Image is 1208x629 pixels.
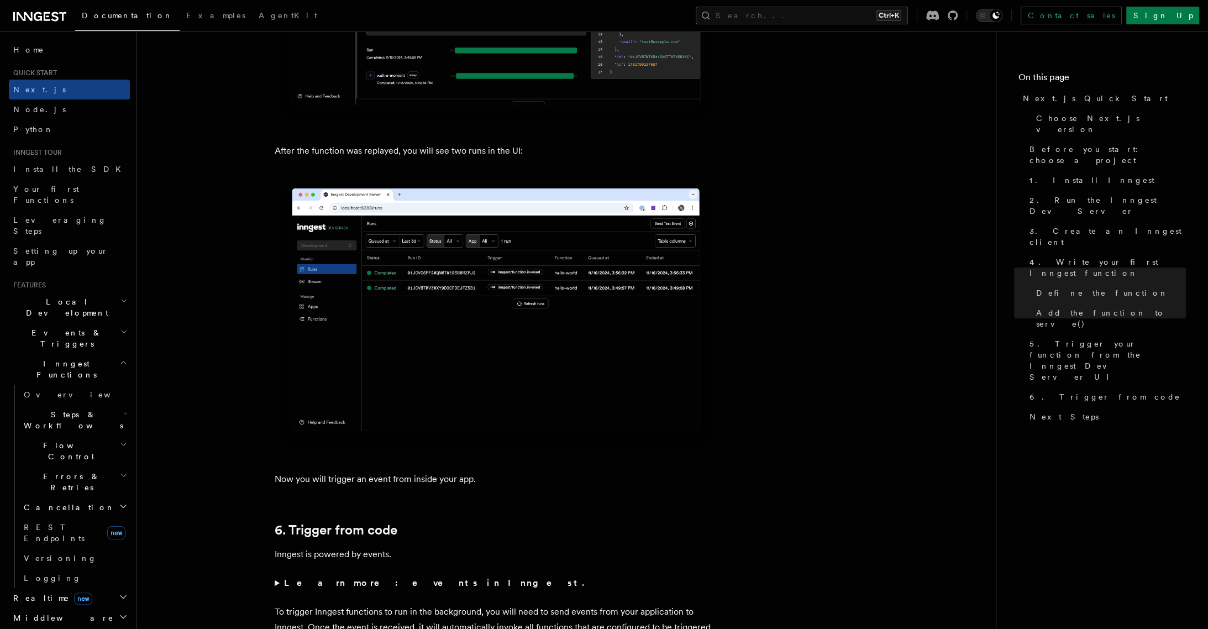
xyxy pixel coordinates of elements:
span: 2. Run the Inngest Dev Server [1030,195,1186,217]
span: Inngest tour [9,148,62,157]
a: Before you start: choose a project [1025,139,1186,170]
span: Python [13,125,54,134]
span: Setting up your app [13,247,108,266]
span: Quick start [9,69,57,77]
span: Install the SDK [13,165,128,174]
button: Toggle dark mode [976,9,1002,22]
a: Next.js [9,80,130,99]
a: 1. Install Inngest [1025,170,1186,190]
h4: On this page [1018,71,1186,88]
span: Before you start: choose a project [1030,144,1186,166]
a: Logging [19,568,130,588]
a: Install the SDK [9,159,130,179]
button: Middleware [9,608,130,628]
span: Next Steps [1030,411,1099,422]
span: Node.js [13,105,66,114]
span: AgentKit [259,11,317,20]
a: Choose Next.js version [1032,108,1186,139]
span: Realtime [9,593,92,604]
span: Events & Triggers [9,327,120,349]
span: Next.js [13,85,66,94]
a: 3. Create an Inngest client [1025,221,1186,252]
p: Inngest is powered by events. [275,547,717,562]
span: Features [9,281,46,290]
span: Local Development [9,296,120,318]
a: Add the function to serve() [1032,303,1186,334]
button: Cancellation [19,497,130,517]
button: Local Development [9,292,130,323]
span: Home [13,44,44,55]
span: new [107,526,125,539]
span: Middleware [9,612,114,623]
a: Versioning [19,548,130,568]
a: AgentKit [252,3,324,30]
button: Steps & Workflows [19,405,130,436]
button: Events & Triggers [9,323,130,354]
img: Inngest Dev Server web interface's runs tab with two runs listed [275,176,717,454]
a: 5. Trigger your function from the Inngest Dev Server UI [1025,334,1186,387]
span: 5. Trigger your function from the Inngest Dev Server UI [1030,338,1186,382]
span: new [74,593,92,605]
a: Documentation [75,3,180,31]
span: REST Endpoints [24,523,85,543]
a: 6. Trigger from code [1025,387,1186,407]
span: Your first Functions [13,185,79,205]
a: Leveraging Steps [9,210,130,241]
a: 4. Write your first Inngest function [1025,252,1186,283]
span: Add the function to serve() [1036,307,1186,329]
a: Setting up your app [9,241,130,272]
span: Cancellation [19,502,115,513]
span: Define the function [1036,287,1168,298]
button: Realtimenew [9,588,130,608]
button: Search...Ctrl+K [696,7,908,24]
span: Documentation [82,11,173,20]
a: Contact sales [1021,7,1122,24]
button: Inngest Functions [9,354,130,385]
div: Inngest Functions [9,385,130,588]
summary: Learn more: events in Inngest. [275,575,717,591]
span: Errors & Retries [19,471,120,493]
a: Your first Functions [9,179,130,210]
span: Inngest Functions [9,358,119,380]
span: Choose Next.js version [1036,113,1186,135]
span: Logging [24,574,81,583]
span: 1. Install Inngest [1030,175,1154,186]
span: 4. Write your first Inngest function [1030,256,1186,279]
a: 2. Run the Inngest Dev Server [1025,190,1186,221]
span: Versioning [24,554,97,563]
kbd: Ctrl+K [876,10,901,21]
a: REST Endpointsnew [19,517,130,548]
span: Overview [24,390,138,399]
a: Home [9,40,130,60]
button: Errors & Retries [19,466,130,497]
p: After the function was replayed, you will see two runs in the UI: [275,143,717,159]
p: Now you will trigger an event from inside your app. [275,471,717,487]
span: 3. Create an Inngest client [1030,226,1186,248]
a: Python [9,119,130,139]
a: Next.js Quick Start [1018,88,1186,108]
a: Node.js [9,99,130,119]
span: Steps & Workflows [19,409,123,431]
a: Sign Up [1126,7,1199,24]
strong: Learn more: events in Inngest. [284,578,586,588]
a: Define the function [1032,283,1186,303]
span: Examples [186,11,245,20]
button: Flow Control [19,436,130,466]
a: 6. Trigger from code [275,522,397,538]
span: Next.js Quick Start [1023,93,1168,104]
span: Flow Control [19,440,120,462]
a: Examples [180,3,252,30]
a: Next Steps [1025,407,1186,427]
a: Overview [19,385,130,405]
span: Leveraging Steps [13,216,107,235]
span: 6. Trigger from code [1030,391,1180,402]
